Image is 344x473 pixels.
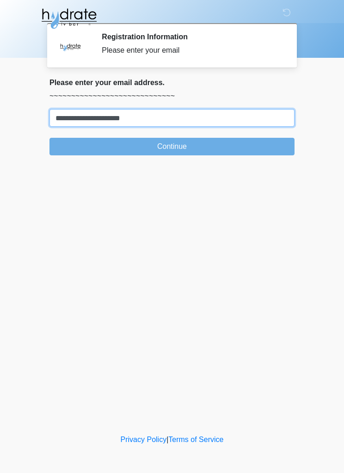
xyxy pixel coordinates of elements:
[102,45,281,56] div: Please enter your email
[40,7,98,30] img: Hydrate IV Bar - Glendale Logo
[49,78,295,87] h2: Please enter your email address.
[121,436,167,443] a: Privacy Policy
[168,436,223,443] a: Terms of Service
[49,91,295,102] p: ~~~~~~~~~~~~~~~~~~~~~~~~~~~~~
[56,32,84,60] img: Agent Avatar
[49,138,295,155] button: Continue
[166,436,168,443] a: |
